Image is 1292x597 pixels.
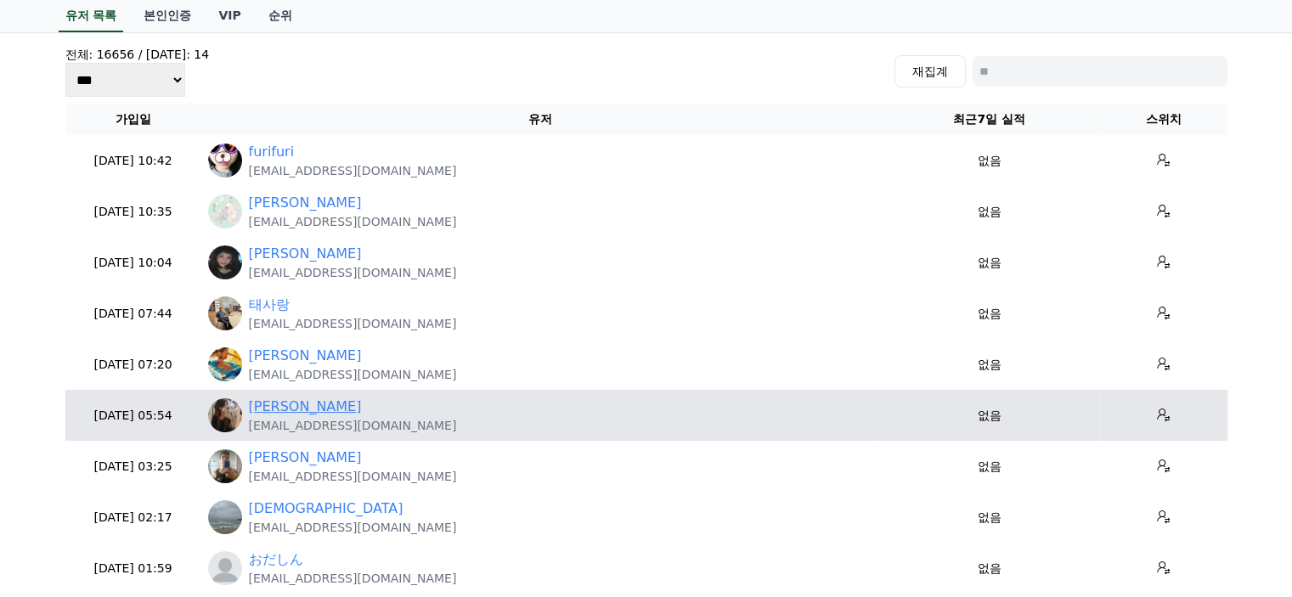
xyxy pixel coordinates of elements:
p: 없음 [886,407,1093,425]
span: Settings [251,502,293,515]
p: 없음 [886,560,1093,577]
th: 유저 [201,104,879,135]
p: [EMAIL_ADDRESS][DOMAIN_NAME] [249,417,457,434]
span: Messages [141,503,191,516]
img: http://k.kakaocdn.net/dn/voeM2/btsMaR2P06Q/NdSMzGwo0JMyukRADm5Fpk/img_640x640.jpg [208,296,242,330]
img: https://lh3.googleusercontent.com/a/ACg8ocL5oFZFfG6hH-PAbg7JhLB4ZKl47mg4_JBMZNOr676Dmv43DZn2mQ=s96-c [208,347,242,381]
p: 없음 [886,152,1093,170]
p: [DATE] 01:59 [72,560,195,577]
img: http://k.kakaocdn.net/dn/bIPNII/btsLBXXCMFd/Q4zIAyOdjDfA2iOmnl78Z1/img_640x640.jpg [208,500,242,534]
a: Settings [219,476,326,519]
img: http://k.kakaocdn.net/dn/CuEjd/btsPfiLz26R/tNLoijLIM3nrpKwIq2wJF0/img_640x640.jpg [208,245,242,279]
a: [PERSON_NAME] [249,244,362,264]
p: 없음 [886,509,1093,527]
th: 스위치 [1100,104,1227,135]
img: https://lh3.googleusercontent.com/a/ACg8ocLBE1_y10pnDF1qNaGCq0PCWDUrpWSPw33uJZnTqMSfYNgjcxY=s96-c [208,144,242,177]
p: 없음 [886,203,1093,221]
a: [PERSON_NAME] [249,193,362,213]
img: https://lh3.googleusercontent.com/a-/ALV-UjWSBhHc6h6Yc3qJP8cKpHxaNCjNjbJ2Xu_XtLJQu3pJ3atP-qUIC2kQ... [208,194,242,228]
span: Home [43,502,73,515]
a: Messages [112,476,219,519]
th: 최근7일 실적 [879,104,1100,135]
a: 태사랑 [249,295,290,315]
a: Home [5,476,112,519]
p: 없음 [886,356,1093,374]
img: profile_blank.webp [208,551,242,585]
h4: 전체: 16656 / [DATE]: 14 [65,46,210,63]
a: [PERSON_NAME] [249,397,362,417]
p: [EMAIL_ADDRESS][DOMAIN_NAME] [249,264,457,281]
th: 가입일 [65,104,201,135]
a: おだしん [249,549,303,570]
button: 재집계 [894,55,966,87]
a: furifuri [249,142,295,162]
img: https://lh3.googleusercontent.com/a/ACg8ocIhyjTk7SwlDenPwRtmSu-XRx-DrBiTaQz-5xEH5tedQNeGOfAM=s96-c [208,398,242,432]
p: [DATE] 10:35 [72,203,195,221]
a: [DEMOGRAPHIC_DATA] [249,498,403,519]
p: [DATE] 10:42 [72,152,195,170]
p: [EMAIL_ADDRESS][DOMAIN_NAME] [249,468,457,485]
p: [DATE] 10:04 [72,254,195,272]
p: 없음 [886,305,1093,323]
p: [DATE] 03:25 [72,458,195,476]
p: [EMAIL_ADDRESS][DOMAIN_NAME] [249,315,457,332]
p: [EMAIL_ADDRESS][DOMAIN_NAME] [249,570,457,587]
p: [DATE] 07:44 [72,305,195,323]
p: [EMAIL_ADDRESS][DOMAIN_NAME] [249,366,457,383]
img: https://lh3.googleusercontent.com/a/ACg8ocK8zawXt4mPxp48ef95UUB-5c5k3yybLgftZYQYQb_9twXeYE9x=s96-c [208,449,242,483]
a: [PERSON_NAME] [249,346,362,366]
a: [PERSON_NAME] [249,448,362,468]
p: [EMAIL_ADDRESS][DOMAIN_NAME] [249,519,457,536]
p: 없음 [886,458,1093,476]
p: [EMAIL_ADDRESS][DOMAIN_NAME] [249,162,457,179]
p: [DATE] 05:54 [72,407,195,425]
p: [DATE] 07:20 [72,356,195,374]
p: [EMAIL_ADDRESS][DOMAIN_NAME] [249,213,457,230]
p: [DATE] 02:17 [72,509,195,527]
p: 없음 [886,254,1093,272]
